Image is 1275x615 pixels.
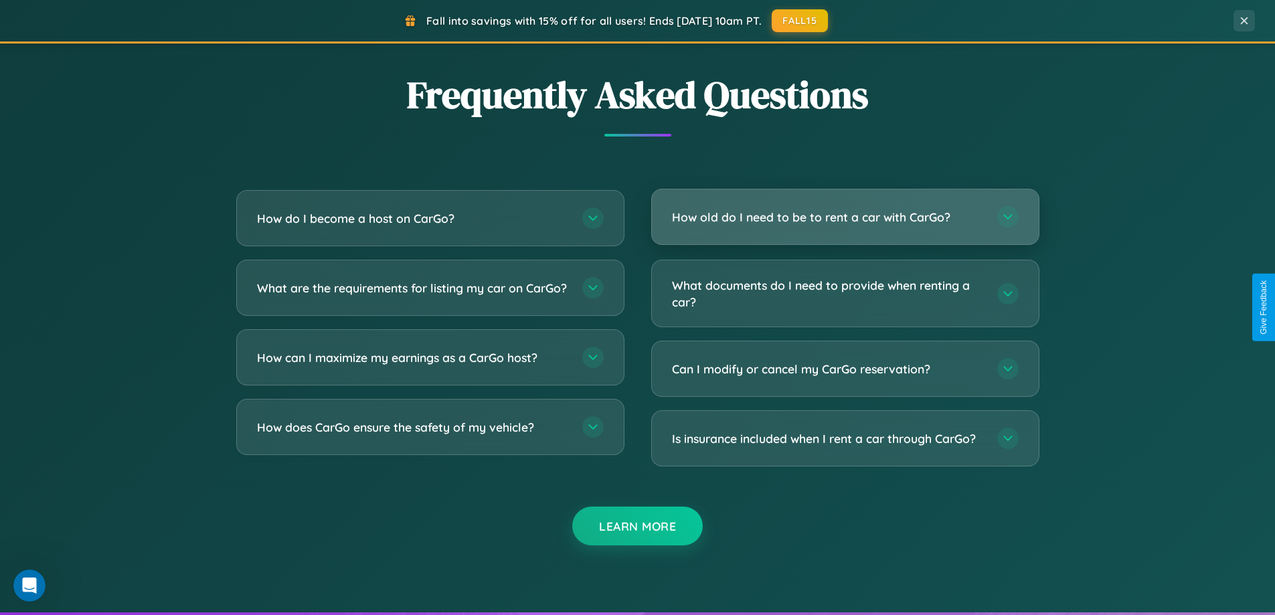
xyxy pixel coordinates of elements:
[257,419,569,436] h3: How does CarGo ensure the safety of my vehicle?
[672,277,984,310] h3: What documents do I need to provide when renting a car?
[672,361,984,377] h3: Can I modify or cancel my CarGo reservation?
[257,349,569,366] h3: How can I maximize my earnings as a CarGo host?
[672,209,984,226] h3: How old do I need to be to rent a car with CarGo?
[772,9,828,32] button: FALL15
[426,14,762,27] span: Fall into savings with 15% off for all users! Ends [DATE] 10am PT.
[672,430,984,447] h3: Is insurance included when I rent a car through CarGo?
[1259,280,1268,335] div: Give Feedback
[257,280,569,296] h3: What are the requirements for listing my car on CarGo?
[257,210,569,227] h3: How do I become a host on CarGo?
[236,69,1039,120] h2: Frequently Asked Questions
[13,569,46,602] iframe: Intercom live chat
[572,507,703,545] button: Learn More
